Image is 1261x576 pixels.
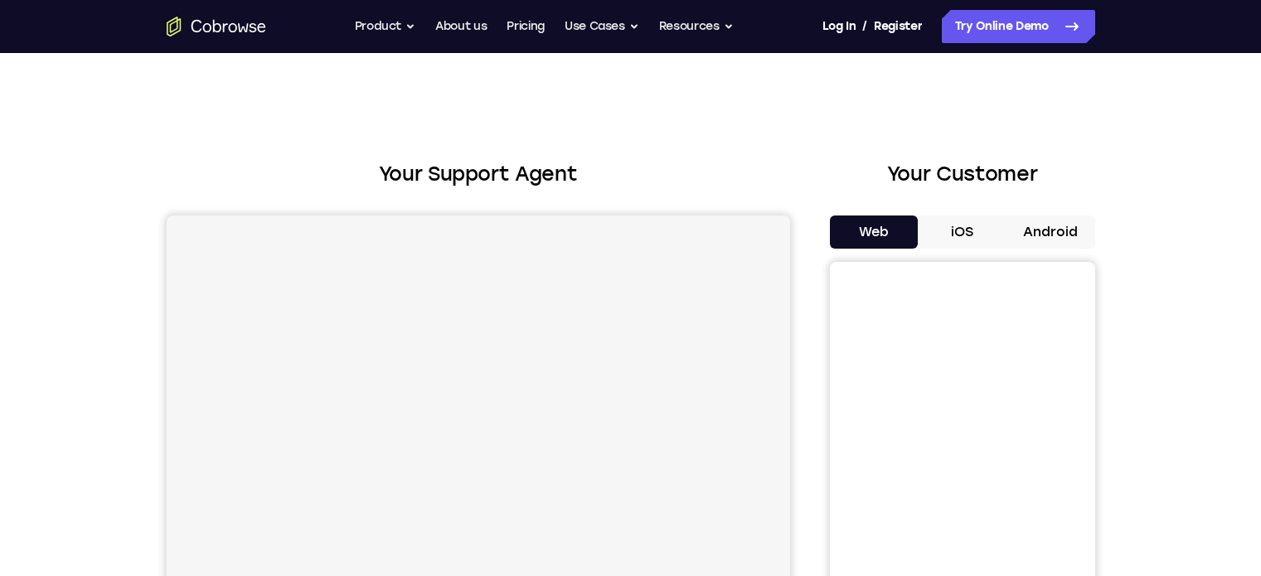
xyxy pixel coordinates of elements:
[1006,215,1095,249] button: Android
[822,10,856,43] a: Log In
[167,17,266,36] a: Go to the home page
[435,10,487,43] a: About us
[942,10,1095,43] a: Try Online Demo
[507,10,545,43] a: Pricing
[918,215,1006,249] button: iOS
[862,17,867,36] span: /
[874,10,922,43] a: Register
[355,10,416,43] button: Product
[167,159,790,189] h2: Your Support Agent
[830,159,1095,189] h2: Your Customer
[565,10,639,43] button: Use Cases
[659,10,734,43] button: Resources
[830,215,919,249] button: Web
